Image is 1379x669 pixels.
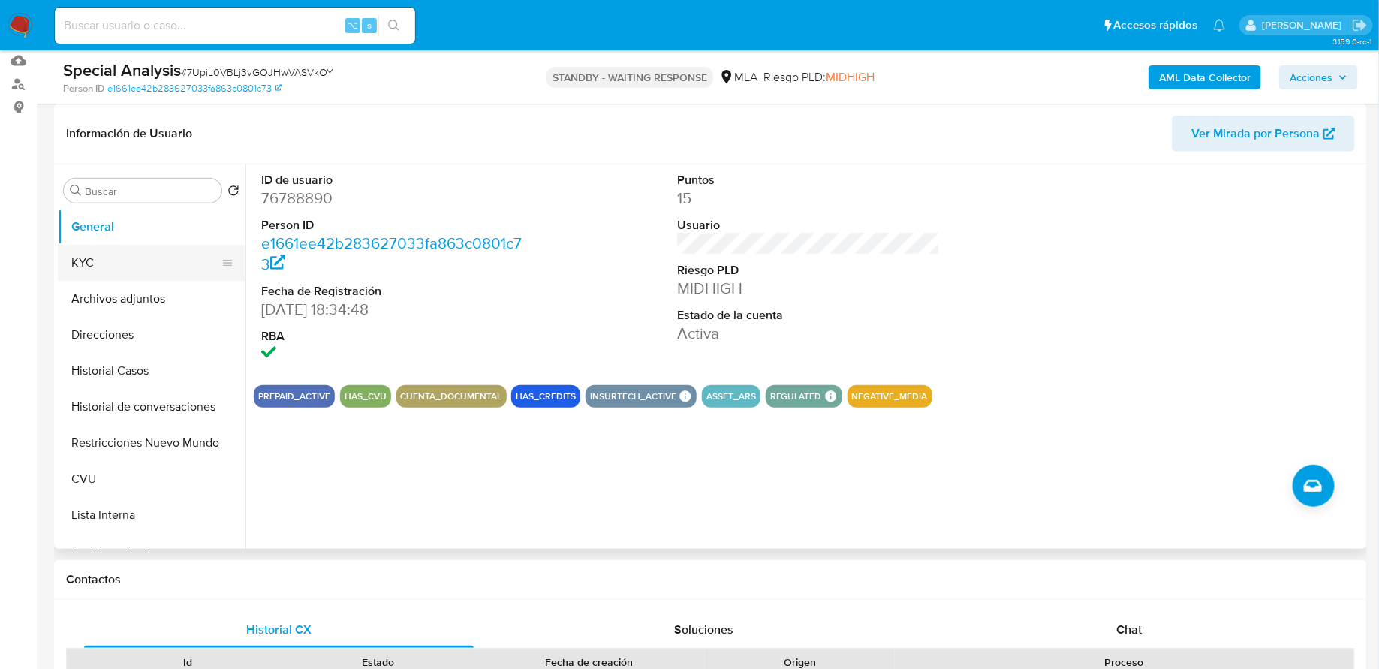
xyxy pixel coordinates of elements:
a: Notificaciones [1213,19,1226,32]
button: Buscar [70,185,82,197]
button: Archivos adjuntos [58,281,245,317]
dd: 76788890 [261,188,524,209]
span: # 7UpiL0VBLj3vGOJHwVASVkOY [181,65,333,80]
input: Buscar usuario o caso... [55,16,415,35]
h1: Información de Usuario [66,126,192,141]
dt: Usuario [677,217,940,234]
button: search-icon [378,15,409,36]
button: Historial de conversaciones [58,389,245,425]
button: Ver Mirada por Persona [1172,116,1355,152]
dt: ID de usuario [261,172,524,188]
h1: Contactos [66,572,1355,587]
b: AML Data Collector [1159,65,1251,89]
span: Chat [1117,621,1143,638]
dd: 15 [677,188,940,209]
button: Acciones [1279,65,1358,89]
input: Buscar [85,185,215,198]
b: Special Analysis [63,58,181,82]
p: fabricio.bottalo@mercadolibre.com [1262,18,1347,32]
span: Acciones [1290,65,1332,89]
button: Restricciones Nuevo Mundo [58,425,245,461]
button: KYC [58,245,233,281]
button: General [58,209,245,245]
p: STANDBY - WAITING RESPONSE [546,67,713,88]
span: 3.159.0-rc-1 [1332,35,1371,47]
a: Salir [1352,17,1368,33]
span: Accesos rápidos [1114,17,1198,33]
button: Historial Casos [58,353,245,389]
a: e1661ee42b283627033fa863c0801c73 [107,82,282,95]
dt: Riesgo PLD [677,262,940,279]
button: Volver al orden por defecto [227,185,239,201]
a: e1661ee42b283627033fa863c0801c73 [261,232,522,275]
button: Anticipos de dinero [58,533,245,569]
button: Lista Interna [58,497,245,533]
span: MIDHIGH [826,68,875,86]
span: ⌥ [347,18,358,32]
span: Soluciones [674,621,733,638]
button: CVU [58,461,245,497]
span: Historial CX [246,621,312,638]
div: MLA [719,69,757,86]
dt: Estado de la cuenta [677,307,940,324]
button: Direcciones [58,317,245,353]
button: AML Data Collector [1149,65,1261,89]
dt: Fecha de Registración [261,283,524,300]
span: Ver Mirada por Persona [1191,116,1320,152]
span: Riesgo PLD: [763,69,875,86]
b: Person ID [63,82,104,95]
span: s [367,18,372,32]
dt: Person ID [261,217,524,234]
dd: Activa [677,323,940,344]
dt: RBA [261,328,524,345]
dd: MIDHIGH [677,278,940,299]
dt: Puntos [677,172,940,188]
dd: [DATE] 18:34:48 [261,299,524,320]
